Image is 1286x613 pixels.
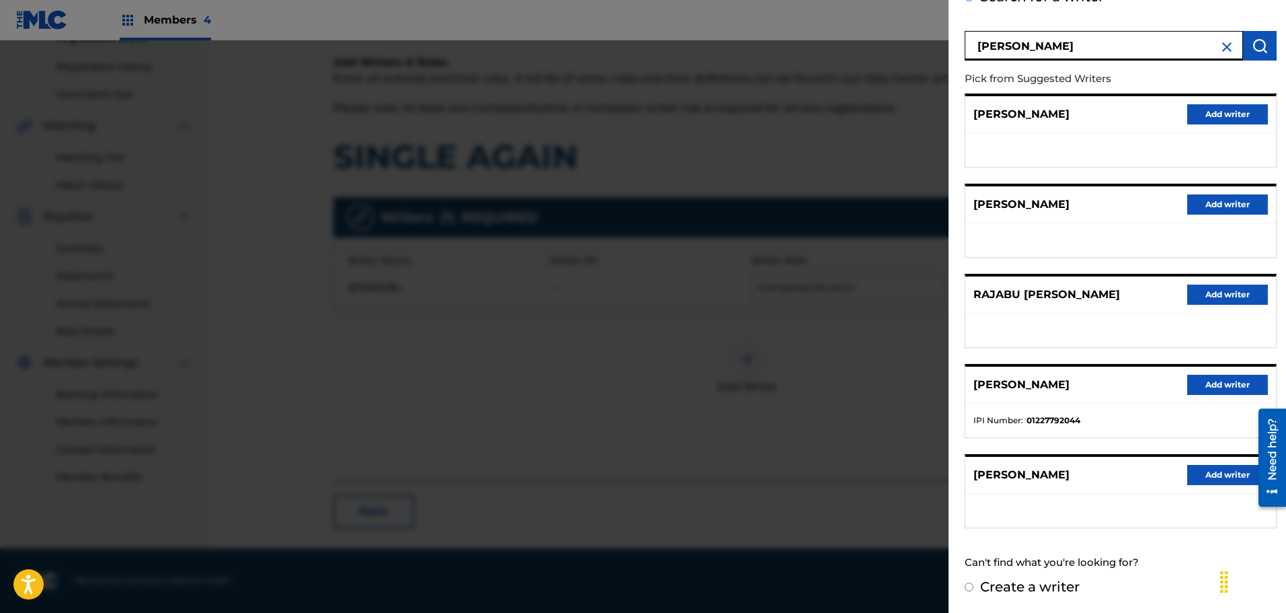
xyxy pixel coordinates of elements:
button: Add writer [1187,375,1268,395]
p: [PERSON_NAME] [973,106,1070,122]
p: RAJABU [PERSON_NAME] [973,287,1120,303]
button: Add writer [1187,285,1268,305]
img: Top Rightsholders [120,12,136,28]
span: IPI Number : [973,414,1023,427]
div: Can't find what you're looking for? [965,548,1277,577]
img: close [1219,39,1235,55]
button: Add writer [1187,194,1268,215]
p: [PERSON_NAME] [973,196,1070,213]
img: Search Works [1252,38,1268,54]
img: MLC Logo [16,10,68,30]
p: Pick from Suggested Writers [965,65,1200,94]
p: [PERSON_NAME] [973,377,1070,393]
label: Create a writer [980,579,1080,595]
p: [PERSON_NAME] [973,467,1070,483]
iframe: Chat Widget [1219,548,1286,613]
span: Members [144,12,211,28]
button: Add writer [1187,104,1268,124]
iframe: Resource Center [1248,403,1286,511]
strong: 01227792044 [1027,414,1080,427]
button: Add writer [1187,465,1268,485]
div: Drag [1213,562,1235,602]
span: 4 [204,13,211,26]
